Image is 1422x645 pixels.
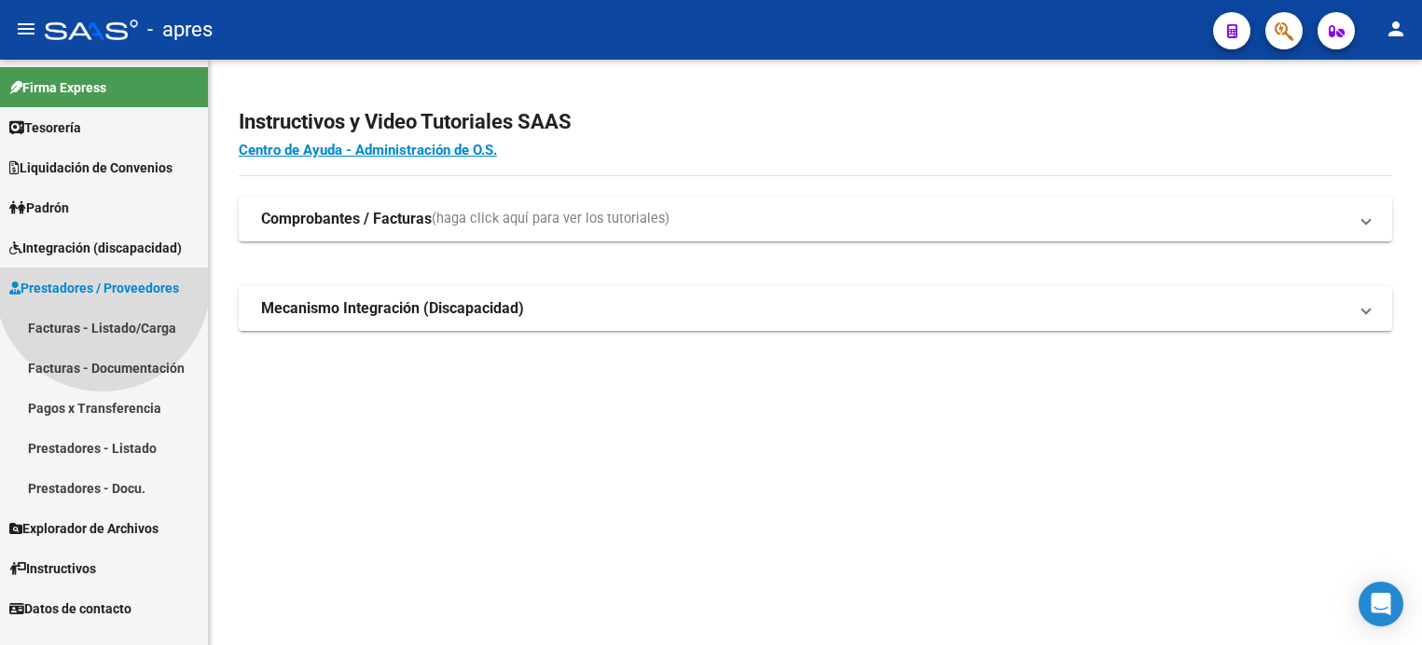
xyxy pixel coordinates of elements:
span: Integración (discapacidad) [9,238,182,258]
h2: Instructivos y Video Tutoriales SAAS [239,104,1392,140]
mat-icon: person [1385,18,1407,40]
strong: Mecanismo Integración (Discapacidad) [261,298,524,319]
span: Datos de contacto [9,598,131,619]
div: Open Intercom Messenger [1359,582,1403,626]
span: Padrón [9,198,69,218]
span: Prestadores / Proveedores [9,278,179,298]
span: Instructivos [9,558,96,579]
strong: Comprobantes / Facturas [261,209,432,229]
mat-expansion-panel-header: Comprobantes / Facturas(haga click aquí para ver los tutoriales) [239,197,1392,241]
span: - apres [147,9,213,50]
span: Firma Express [9,77,106,98]
span: Liquidación de Convenios [9,158,173,178]
a: Centro de Ayuda - Administración de O.S. [239,142,497,158]
mat-icon: menu [15,18,37,40]
span: (haga click aquí para ver los tutoriales) [432,209,670,229]
mat-expansion-panel-header: Mecanismo Integración (Discapacidad) [239,286,1392,331]
span: Tesorería [9,117,81,138]
span: Explorador de Archivos [9,518,159,539]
